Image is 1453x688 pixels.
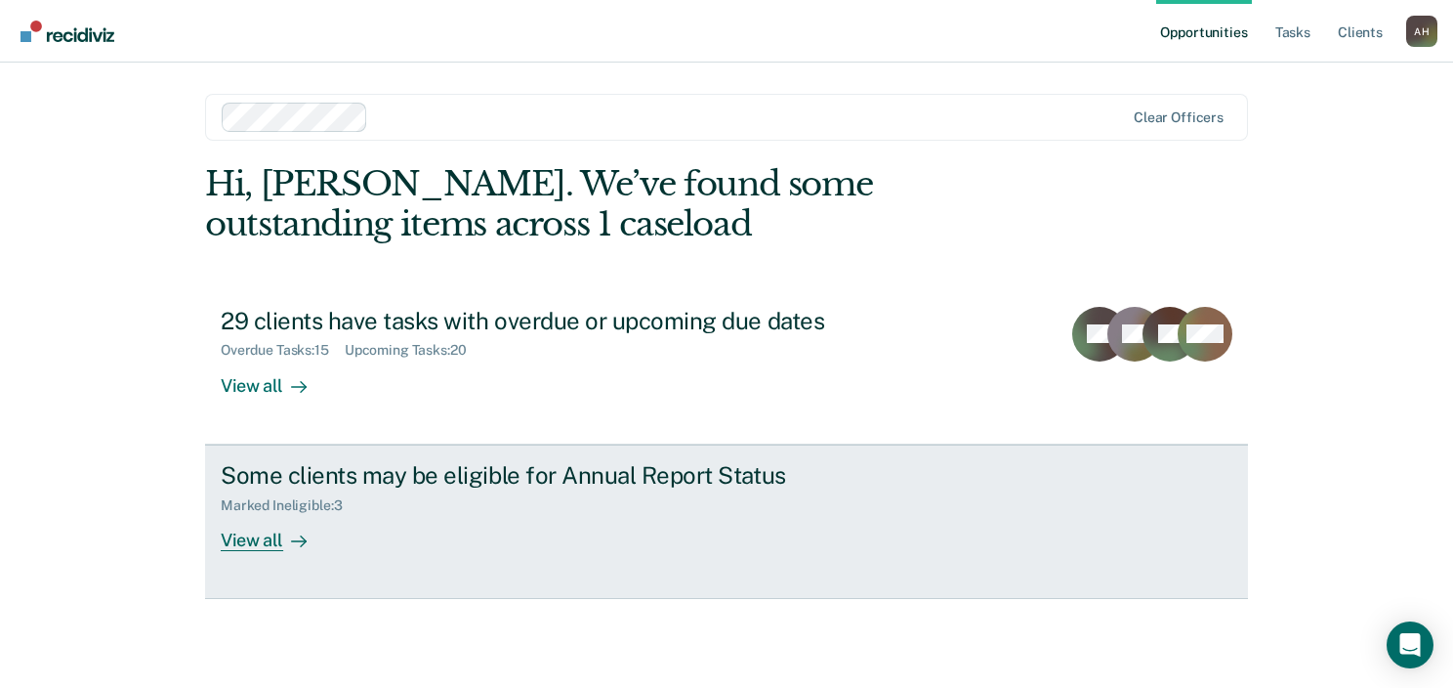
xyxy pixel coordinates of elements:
[21,21,114,42] img: Recidiviz
[1134,109,1224,126] div: Clear officers
[1387,622,1433,668] div: Open Intercom Messenger
[205,164,1039,244] div: Hi, [PERSON_NAME]. We’ve found some outstanding items across 1 caseload
[221,307,906,335] div: 29 clients have tasks with overdue or upcoming due dates
[221,342,345,359] div: Overdue Tasks : 15
[1406,16,1437,47] div: A H
[221,359,330,397] div: View all
[221,461,906,490] div: Some clients may be eligible for Annual Report Status
[205,291,1248,445] a: 29 clients have tasks with overdue or upcoming due datesOverdue Tasks:15Upcoming Tasks:20View all
[221,513,330,551] div: View all
[205,445,1248,599] a: Some clients may be eligible for Annual Report StatusMarked Ineligible:3View all
[221,497,357,514] div: Marked Ineligible : 3
[1406,16,1437,47] button: Profile dropdown button
[345,342,482,359] div: Upcoming Tasks : 20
